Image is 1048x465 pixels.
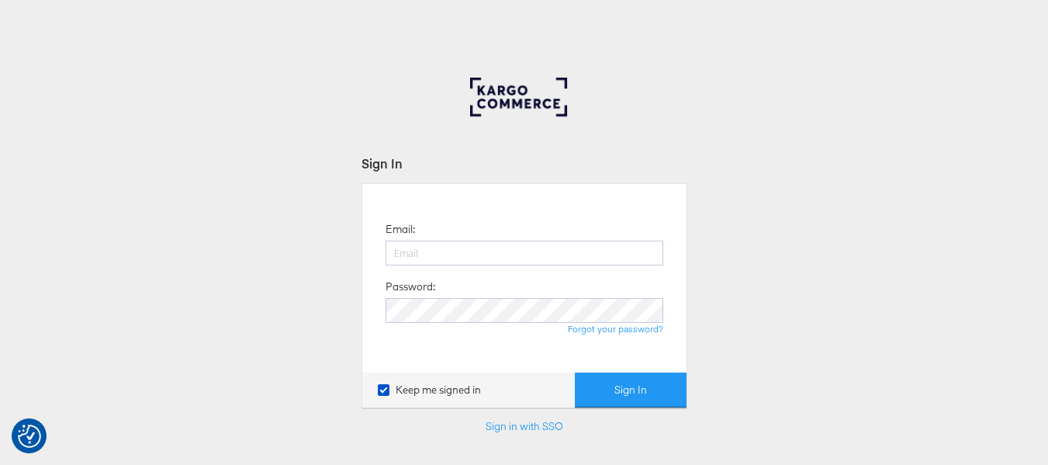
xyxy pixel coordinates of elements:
label: Email: [386,222,415,237]
img: Revisit consent button [18,425,41,448]
a: Sign in with SSO [486,419,563,433]
label: Keep me signed in [378,383,481,397]
button: Sign In [575,373,687,408]
button: Consent Preferences [18,425,41,448]
input: Email [386,241,663,265]
div: Sign In [361,154,687,172]
label: Password: [386,279,435,294]
a: Forgot your password? [568,323,663,335]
